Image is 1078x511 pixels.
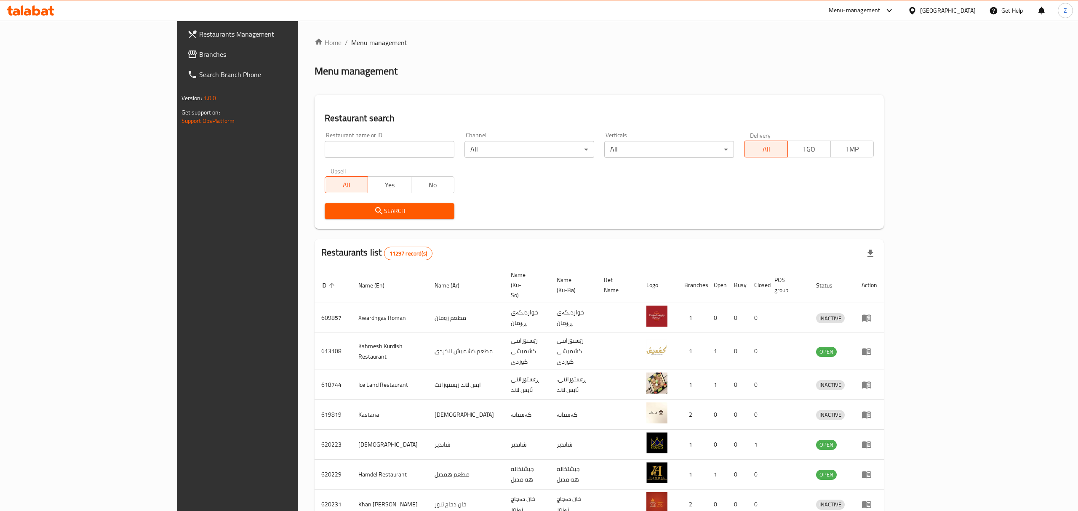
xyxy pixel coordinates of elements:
div: Menu [862,469,877,479]
span: TMP [834,143,870,155]
span: ID [321,280,337,290]
span: Search Branch Phone [199,69,351,80]
td: 0 [707,430,727,460]
td: مطعم كشميش الكردي [428,333,504,370]
div: OPEN [816,347,837,357]
td: 2 [678,400,707,430]
td: Hamdel Restaurant [352,460,428,490]
img: Ice Land Restaurant [646,373,667,394]
th: Busy [727,267,747,303]
td: 1 [707,460,727,490]
a: Branches [181,44,358,64]
span: Yes [371,179,408,191]
td: Kshmesh Kurdish Restaurant [352,333,428,370]
td: 0 [707,400,727,430]
div: Menu [862,439,877,450]
span: Ref. Name [604,275,630,295]
span: Restaurants Management [199,29,351,39]
td: 0 [707,303,727,333]
td: جيشتخانه هه مديل [504,460,550,490]
div: Menu-management [829,5,881,16]
span: Search [331,206,448,216]
span: POS group [774,275,799,295]
td: رێستۆرانتی کشمیشى كوردى [550,333,597,370]
td: 1 [707,333,727,370]
th: Action [855,267,884,303]
span: OPEN [816,440,837,450]
div: Export file [860,243,881,263]
td: 0 [747,400,768,430]
span: INACTIVE [816,314,845,323]
div: Menu [862,346,877,357]
h2: Restaurants list [321,246,432,260]
img: Shandiz [646,432,667,453]
span: All [748,143,784,155]
button: All [744,141,787,157]
th: Closed [747,267,768,303]
td: رێستۆرانتی کشمیشى كوردى [504,333,550,370]
span: Z [1064,6,1067,15]
img: Xwardngay Roman [646,306,667,327]
span: No [415,179,451,191]
td: [DEMOGRAPHIC_DATA] [428,400,504,430]
a: Restaurants Management [181,24,358,44]
td: 1 [678,430,707,460]
label: Upsell [331,168,346,174]
img: Kshmesh Kurdish Restaurant [646,339,667,360]
td: جيشتخانه هه مديل [550,460,597,490]
div: Menu [862,410,877,420]
div: Menu [862,380,877,390]
span: 1.0.0 [203,93,216,104]
span: Name (Ku-Ba) [557,275,587,295]
td: 0 [727,370,747,400]
td: [DEMOGRAPHIC_DATA] [352,430,428,460]
div: [GEOGRAPHIC_DATA] [920,6,976,15]
span: 11297 record(s) [384,250,432,258]
td: مطعم رومان [428,303,504,333]
span: Name (Ku-So) [511,270,540,300]
td: Ice Land Restaurant [352,370,428,400]
img: Hamdel Restaurant [646,462,667,483]
td: شانديز [504,430,550,460]
td: 0 [727,430,747,460]
span: Name (En) [358,280,395,290]
span: All [328,179,365,191]
span: OPEN [816,470,837,479]
td: ڕێستۆرانتی ئایس لاند [504,370,550,400]
div: Menu [862,499,877,509]
span: Branches [199,49,351,59]
th: Open [707,267,727,303]
img: Kastana [646,402,667,423]
div: INACTIVE [816,410,845,420]
td: خواردنگەی ڕۆمان [504,303,550,333]
button: TGO [787,141,831,157]
td: 0 [727,400,747,430]
span: INACTIVE [816,500,845,509]
span: Name (Ar) [435,280,470,290]
td: 0 [747,303,768,333]
a: Search Branch Phone [181,64,358,85]
td: 1 [747,430,768,460]
span: Get support on: [181,107,220,118]
span: Status [816,280,843,290]
span: INACTIVE [816,380,845,390]
td: 0 [727,333,747,370]
td: شانديز [550,430,597,460]
td: 0 [747,460,768,490]
div: All [464,141,594,158]
span: TGO [791,143,827,155]
td: مطعم همديل [428,460,504,490]
div: All [604,141,734,158]
th: Branches [678,267,707,303]
span: Version: [181,93,202,104]
button: Search [325,203,454,219]
button: All [325,176,368,193]
td: 0 [747,333,768,370]
td: 0 [727,303,747,333]
a: Support.OpsPlatform [181,115,235,126]
th: Logo [640,267,678,303]
label: Delivery [750,132,771,138]
span: Menu management [351,37,407,48]
input: Search for restaurant name or ID.. [325,141,454,158]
